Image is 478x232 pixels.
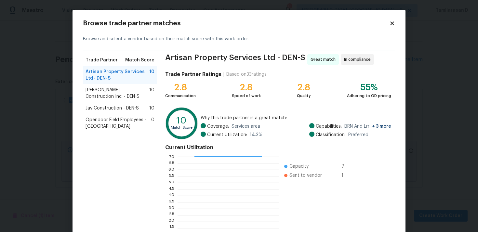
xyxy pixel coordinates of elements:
[86,117,151,130] span: Opendoor Field Employees - [GEOGRAPHIC_DATA]
[226,71,267,78] div: Based on 33 ratings
[289,163,309,170] span: Capacity
[289,172,322,179] span: Sent to vendor
[311,56,338,63] span: Great match
[347,84,391,91] div: 55%
[341,163,352,170] span: 7
[316,123,342,130] span: Capabilities:
[168,194,174,198] text: 4.0
[149,105,154,111] span: 10
[86,87,149,100] span: [PERSON_NAME] Construction Inc. - DEN-S
[250,132,262,138] span: 14.3 %
[83,28,395,50] div: Browse and select a vendor based on their match score with this work order.
[344,123,391,130] span: BRN And Lrr
[169,200,174,204] text: 3.5
[348,132,368,138] span: Preferred
[86,57,118,63] span: Trade Partner
[168,168,174,172] text: 6.0
[165,144,391,151] h4: Current Utilization
[83,20,389,27] h2: Browse trade partner matches
[207,123,229,130] span: Coverage:
[341,172,352,179] span: 1
[125,57,154,63] span: Match Score
[297,84,311,91] div: 2.8
[165,84,196,91] div: 2.8
[149,69,154,82] span: 10
[168,207,174,211] text: 3.0
[165,71,221,78] h4: Trade Partner Ratings
[168,220,174,224] text: 2.0
[165,54,305,65] span: Artisan Property Services Ltd - DEN-S
[169,213,174,217] text: 2.5
[372,124,391,129] span: + 3 more
[169,174,174,178] text: 5.5
[168,181,174,185] text: 5.0
[297,93,311,99] div: Quality
[149,87,154,100] span: 10
[168,161,174,165] text: 6.5
[232,93,261,99] div: Speed of work
[316,132,346,138] span: Classification:
[151,117,154,130] span: 0
[344,56,373,63] span: In compliance
[86,105,139,111] span: Jav Construction - DEN-S
[169,226,174,230] text: 1.5
[207,132,247,138] span: Current Utilization:
[347,93,391,99] div: Adhering to OD pricing
[201,115,391,121] span: Why this trade partner is a great match:
[86,69,149,82] span: Artisan Property Services Ltd - DEN-S
[169,155,174,159] text: 7.0
[221,71,226,78] div: |
[232,84,261,91] div: 2.8
[168,187,174,191] text: 4.5
[177,116,187,125] text: 10
[165,93,196,99] div: Communication
[171,126,193,129] text: Match Score
[232,123,260,130] span: Services area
